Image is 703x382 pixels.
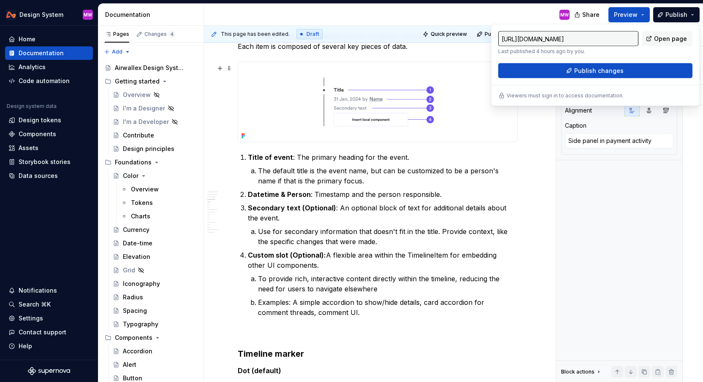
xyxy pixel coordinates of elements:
[560,11,569,18] div: MW
[608,7,650,22] button: Preview
[123,360,136,369] div: Alert
[105,31,129,38] div: Pages
[109,291,200,304] a: Radius
[258,274,518,294] p: To provide rich, interactive content directly within the timeline, reducing the need for users to...
[123,172,138,180] div: Color
[109,344,200,358] a: Accordion
[19,11,63,19] div: Design System
[117,210,200,223] a: Charts
[248,153,293,161] strong: Title of event
[101,75,200,88] div: Getting started
[109,237,200,250] a: Date-time
[248,204,336,212] strong: Secondary text (Optional)
[109,264,200,277] a: Grid
[5,339,93,353] button: Help
[485,31,526,38] span: Publish changes
[131,212,150,221] div: Charts
[507,92,624,99] p: Viewers must sign in to access documentation.
[248,189,518,199] p: : Timestamp and the person responsible.
[258,297,518,317] p: Examples: A simple accordion to show/hide details, card accordion for comment threads, comment UI.
[109,304,200,317] a: Spacing
[101,61,200,75] a: Airwallex Design System
[123,293,143,301] div: Radius
[582,11,600,19] span: Share
[109,88,200,102] a: Overview
[19,49,64,57] div: Documentation
[115,158,152,167] div: Foundations
[123,266,135,274] div: Grid
[19,314,43,323] div: Settings
[5,32,93,46] a: Home
[123,131,154,140] div: Contribute
[258,166,518,186] p: The default title is the event name, but can be customized to be a person's name if that is the p...
[123,104,165,113] div: I'm a Designer
[5,127,93,141] a: Components
[117,183,200,196] a: Overview
[19,63,46,71] div: Analytics
[109,129,200,142] a: Contribute
[238,366,518,375] h5: Dot (default)
[109,250,200,264] a: Elevation
[19,328,66,336] div: Contact support
[248,251,326,259] strong: Custom slot (Optional):
[131,185,159,194] div: Overview
[5,46,93,60] a: Documentation
[6,10,16,20] img: 0733df7c-e17f-4421-95a9-ced236ef1ff0.png
[561,366,602,378] div: Block actions
[109,142,200,156] a: Design principles
[109,102,200,115] a: I'm a Designer
[123,280,160,288] div: Iconography
[109,317,200,331] a: Typography
[144,31,175,38] div: Changes
[123,347,152,355] div: Accordion
[238,62,517,142] img: cc2b0d30-7610-4c52-a053-444fe648cf18.png
[115,334,152,342] div: Components
[19,130,56,138] div: Components
[653,7,700,22] button: Publish
[570,7,605,22] button: Share
[115,77,160,86] div: Getting started
[19,35,35,43] div: Home
[84,11,92,18] div: MW
[115,64,185,72] div: Airwallex Design System
[258,226,518,247] p: Use for secondary information that doesn't fit in the title. Provide context, like the specific c...
[109,277,200,291] a: Iconography
[474,28,529,40] button: Publish changes
[565,121,586,130] div: Caption
[5,60,93,74] a: Analytics
[123,307,147,315] div: Spacing
[248,152,518,162] p: : The primary heading for the event.
[19,77,70,85] div: Code automation
[2,5,96,24] button: Design SystemMW
[123,320,158,328] div: Typography
[105,11,200,19] div: Documentation
[431,31,467,38] span: Quick preview
[614,11,638,19] span: Preview
[665,11,687,19] span: Publish
[123,91,151,99] div: Overview
[307,31,319,38] span: Draft
[654,35,687,43] span: Open page
[5,169,93,183] a: Data sources
[5,312,93,325] a: Settings
[117,196,200,210] a: Tokens
[109,223,200,237] a: Currency
[123,239,152,247] div: Date-time
[498,48,638,55] p: Last published 4 hours ago by you.
[101,156,200,169] div: Foundations
[19,144,38,152] div: Assets
[574,67,624,75] span: Publish changes
[248,203,518,223] p: : An optional block of text for additional details about the event.
[112,48,122,55] span: Add
[109,169,200,183] a: Color
[109,115,200,129] a: I'm a Developer
[19,286,57,295] div: Notifications
[19,172,58,180] div: Data sources
[123,118,169,126] div: I'm a Developer
[168,31,175,38] span: 4
[5,155,93,169] a: Storybook stories
[123,226,149,234] div: Currency
[28,367,70,375] svg: Supernova Logo
[101,46,133,58] button: Add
